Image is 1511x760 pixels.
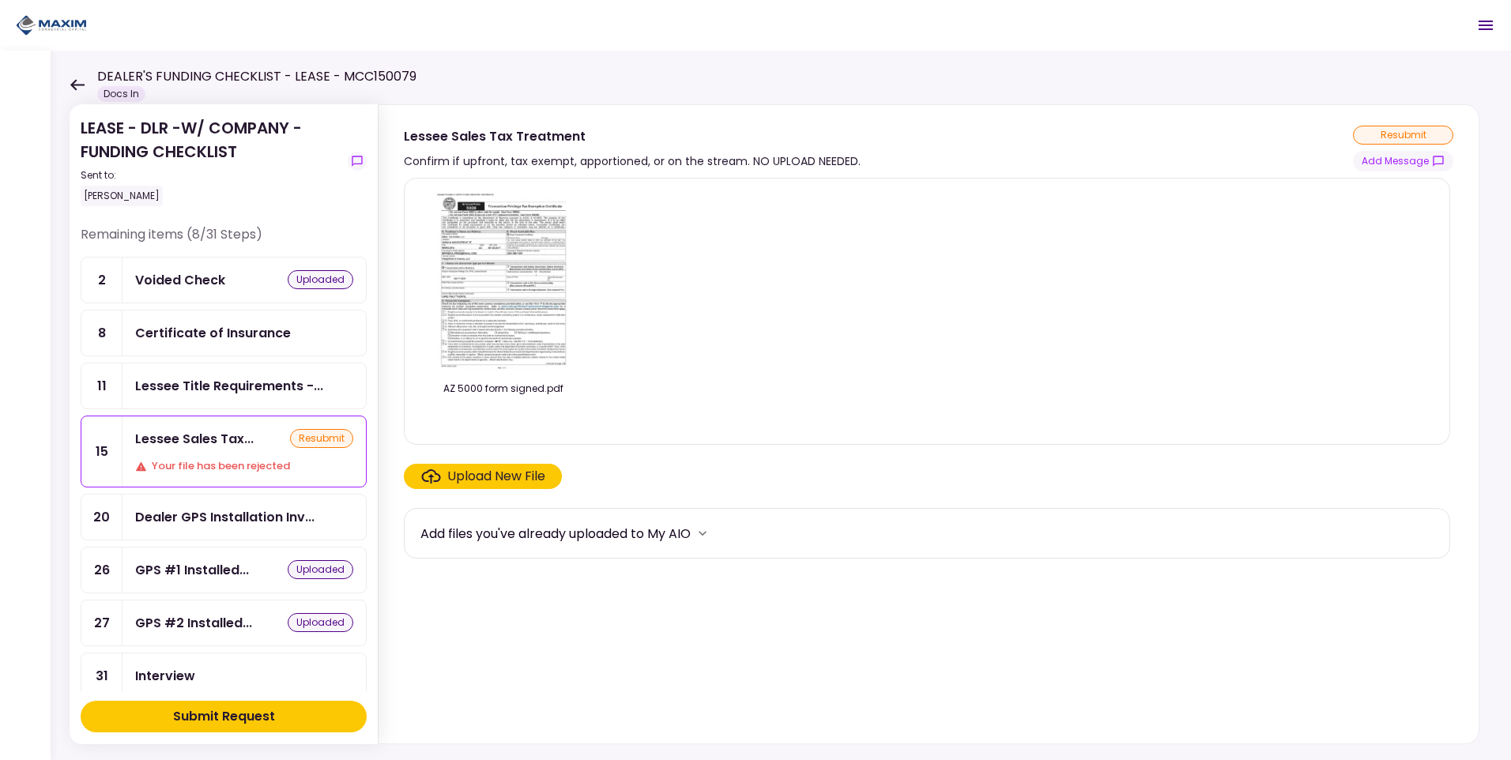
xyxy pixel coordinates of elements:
[81,168,341,182] div: Sent to:
[81,653,122,698] div: 31
[135,666,195,686] div: Interview
[81,363,122,408] div: 11
[81,494,367,540] a: 20Dealer GPS Installation Invoice
[378,104,1479,744] div: Lessee Sales Tax TreatmentConfirm if upfront, tax exempt, apportioned, or on the stream. NO UPLOA...
[135,560,249,580] div: GPS #1 Installed & Pinged
[81,701,367,732] button: Submit Request
[81,116,341,206] div: LEASE - DLR -W/ COMPANY - FUNDING CHECKLIST
[691,521,714,545] button: more
[173,707,275,726] div: Submit Request
[81,547,122,593] div: 26
[81,495,122,540] div: 20
[16,13,87,37] img: Partner icon
[1353,126,1453,145] div: resubmit
[135,458,353,474] div: Your file has been rejected
[81,310,122,356] div: 8
[81,257,367,303] a: 2Voided Checkuploaded
[135,270,225,290] div: Voided Check
[420,524,691,544] div: Add files you've already uploaded to My AIO
[81,547,367,593] a: 26GPS #1 Installed & Pingeduploaded
[135,613,252,633] div: GPS #2 Installed & Pinged
[81,363,367,409] a: 11Lessee Title Requirements - Proof of IRP or Exemption
[404,126,861,146] div: Lessee Sales Tax Treatment
[404,152,861,171] div: Confirm if upfront, tax exempt, apportioned, or on the stream. NO UPLOAD NEEDED.
[447,467,545,486] div: Upload New File
[97,67,416,86] h1: DEALER'S FUNDING CHECKLIST - LEASE - MCC150079
[1353,151,1453,171] button: show-messages
[81,258,122,303] div: 2
[81,416,367,487] a: 15Lessee Sales Tax TreatmentresubmitYour file has been rejected
[81,310,367,356] a: 8Certificate of Insurance
[290,429,353,448] div: resubmit
[81,225,367,257] div: Remaining items (8/31 Steps)
[135,376,323,396] div: Lessee Title Requirements - Proof of IRP or Exemption
[81,600,122,645] div: 27
[348,152,367,171] button: show-messages
[81,600,367,646] a: 27GPS #2 Installed & Pingeduploaded
[135,323,291,343] div: Certificate of Insurance
[1467,6,1505,44] button: Open menu
[288,613,353,632] div: uploaded
[420,382,586,396] div: AZ 5000 form signed.pdf
[404,464,562,489] span: Click here to upload the required document
[81,416,122,487] div: 15
[81,186,163,206] div: [PERSON_NAME]
[135,429,254,449] div: Lessee Sales Tax Treatment
[288,270,353,289] div: uploaded
[135,507,315,527] div: Dealer GPS Installation Invoice
[288,560,353,579] div: uploaded
[81,653,367,699] a: 31Interview
[97,86,145,102] div: Docs In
